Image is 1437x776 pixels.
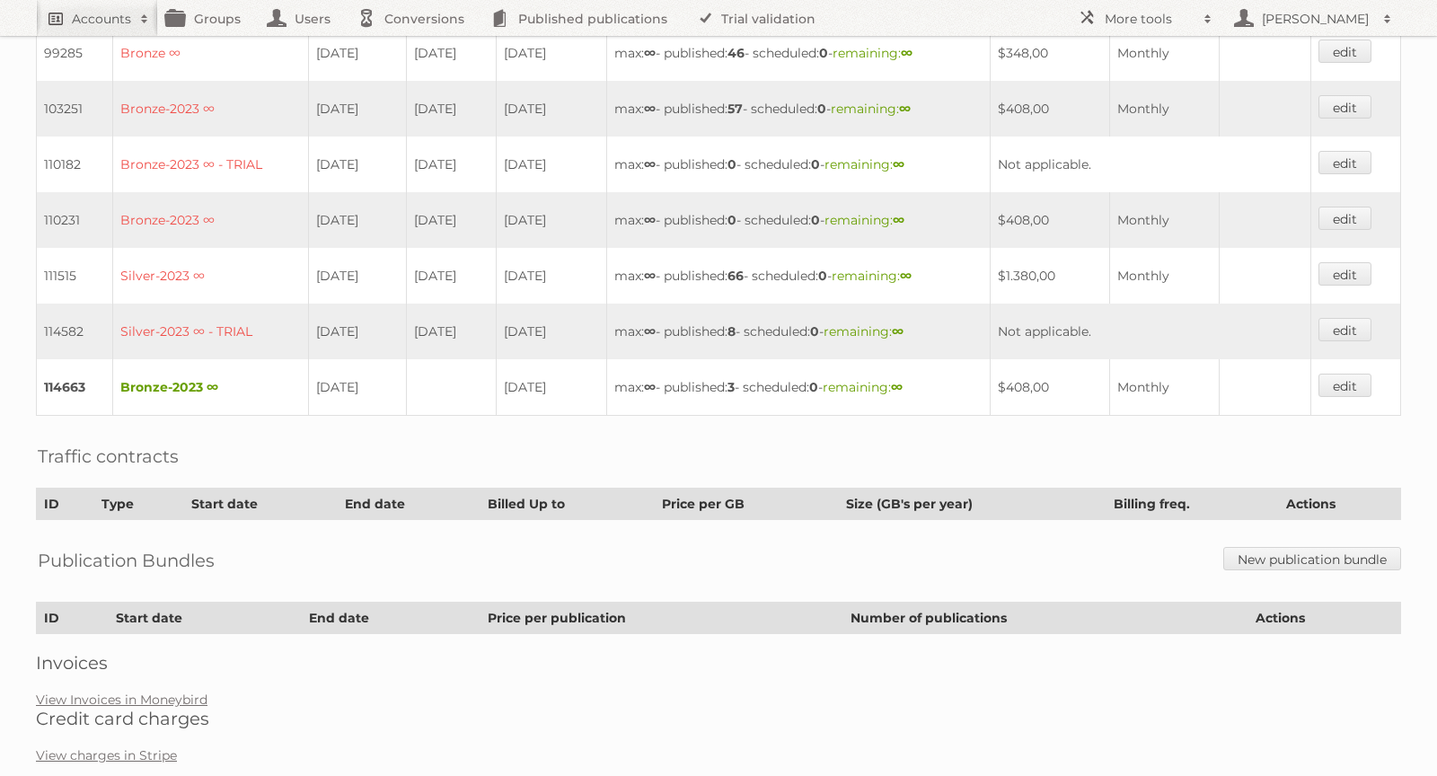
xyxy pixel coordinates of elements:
[1318,318,1371,341] a: edit
[112,248,309,304] td: Silver-2023 ∞
[644,379,656,395] strong: ∞
[338,489,480,520] th: End date
[839,489,1106,520] th: Size (GB's per year)
[1223,547,1401,570] a: New publication bundle
[497,81,607,137] td: [DATE]
[112,359,309,416] td: Bronze-2023 ∞
[37,192,113,248] td: 110231
[644,156,656,172] strong: ∞
[1257,10,1374,28] h2: [PERSON_NAME]
[309,359,407,416] td: [DATE]
[1247,603,1400,634] th: Actions
[406,304,496,359] td: [DATE]
[497,192,607,248] td: [DATE]
[899,101,911,117] strong: ∞
[644,268,656,284] strong: ∞
[183,489,338,520] th: Start date
[497,359,607,416] td: [DATE]
[112,81,309,137] td: Bronze-2023 ∞
[309,81,407,137] td: [DATE]
[833,45,912,61] span: remaining:
[809,379,818,395] strong: 0
[901,45,912,61] strong: ∞
[607,25,990,81] td: max: - published: - scheduled: -
[727,379,735,395] strong: 3
[94,489,184,520] th: Type
[37,489,94,520] th: ID
[1106,489,1279,520] th: Billing freq.
[36,708,1401,729] h2: Credit card charges
[37,137,113,192] td: 110182
[480,489,654,520] th: Billed Up to
[36,692,207,708] a: View Invoices in Moneybird
[112,304,309,359] td: Silver-2023 ∞ - TRIAL
[1318,151,1371,174] a: edit
[497,137,607,192] td: [DATE]
[112,25,309,81] td: Bronze ∞
[824,323,904,339] span: remaining:
[1318,40,1371,63] a: edit
[309,304,407,359] td: [DATE]
[990,359,1110,416] td: $408,00
[302,603,480,634] th: End date
[811,212,820,228] strong: 0
[727,101,743,117] strong: 57
[607,359,990,416] td: max: - published: - scheduled: -
[1105,10,1195,28] h2: More tools
[831,101,911,117] span: remaining:
[1110,192,1220,248] td: Monthly
[810,323,819,339] strong: 0
[824,212,904,228] span: remaining:
[497,25,607,81] td: [DATE]
[842,603,1247,634] th: Number of publications
[644,45,656,61] strong: ∞
[990,192,1110,248] td: $408,00
[309,137,407,192] td: [DATE]
[38,443,179,470] h2: Traffic contracts
[644,212,656,228] strong: ∞
[1318,95,1371,119] a: edit
[406,248,496,304] td: [DATE]
[727,212,736,228] strong: 0
[607,192,990,248] td: max: - published: - scheduled: -
[893,156,904,172] strong: ∞
[1318,374,1371,397] a: edit
[37,359,113,416] td: 114663
[37,81,113,137] td: 103251
[36,747,177,763] a: View charges in Stripe
[607,248,990,304] td: max: - published: - scheduled: -
[727,156,736,172] strong: 0
[480,603,842,634] th: Price per publication
[497,248,607,304] td: [DATE]
[309,248,407,304] td: [DATE]
[819,45,828,61] strong: 0
[990,25,1110,81] td: $348,00
[818,268,827,284] strong: 0
[1279,489,1401,520] th: Actions
[727,323,736,339] strong: 8
[309,192,407,248] td: [DATE]
[36,652,1401,674] h2: Invoices
[990,81,1110,137] td: $408,00
[644,101,656,117] strong: ∞
[37,603,109,634] th: ID
[1110,359,1220,416] td: Monthly
[406,25,496,81] td: [DATE]
[1318,262,1371,286] a: edit
[832,268,912,284] span: remaining:
[37,304,113,359] td: 114582
[893,212,904,228] strong: ∞
[607,81,990,137] td: max: - published: - scheduled: -
[727,45,745,61] strong: 46
[37,248,113,304] td: 111515
[811,156,820,172] strong: 0
[109,603,302,634] th: Start date
[406,137,496,192] td: [DATE]
[727,268,744,284] strong: 66
[607,137,990,192] td: max: - published: - scheduled: -
[654,489,838,520] th: Price per GB
[823,379,903,395] span: remaining:
[990,137,1310,192] td: Not applicable.
[1318,207,1371,230] a: edit
[891,379,903,395] strong: ∞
